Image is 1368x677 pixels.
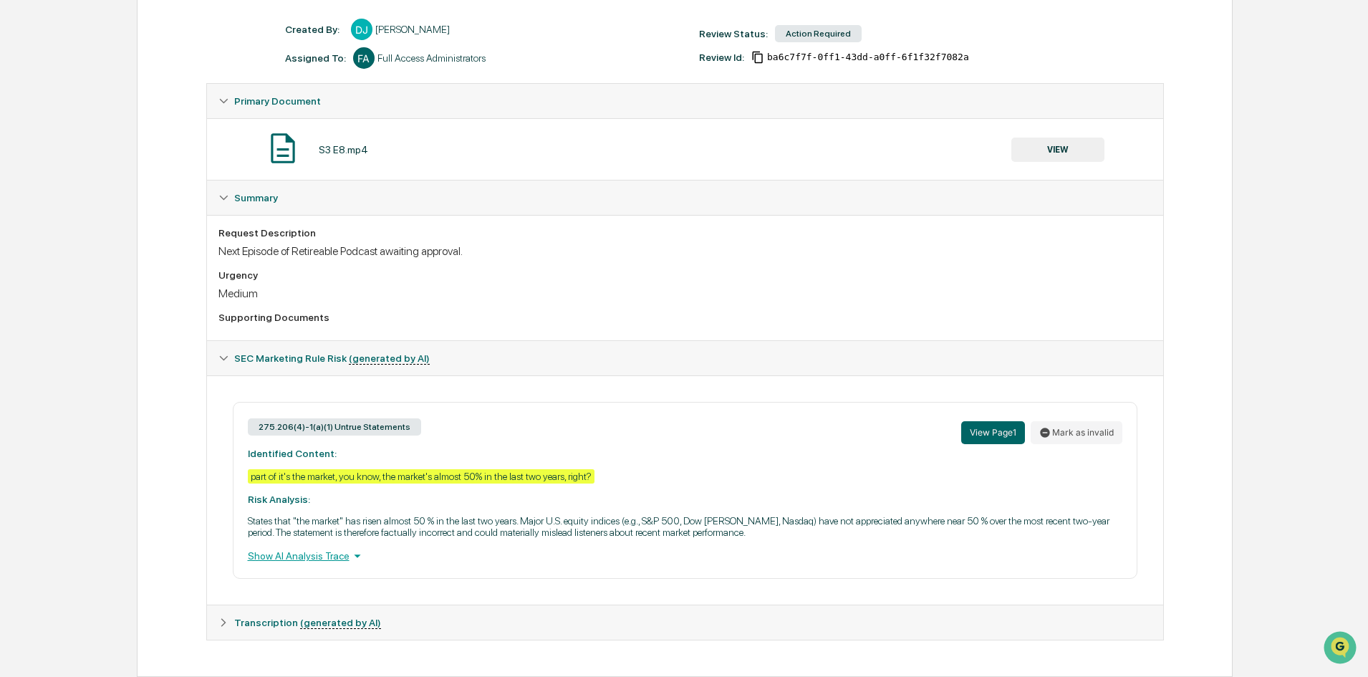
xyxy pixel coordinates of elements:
[218,287,1152,300] div: Medium
[14,209,26,221] div: 🔎
[104,182,115,193] div: 🗄️
[285,52,346,64] div: Assigned To:
[218,269,1152,281] div: Urgency
[248,494,310,505] strong: Risk Analysis:
[143,243,173,254] span: Pylon
[9,175,98,201] a: 🖐️Preclearance
[14,182,26,193] div: 🖐️
[248,469,594,484] div: part of it's the market, you know, the market's almost 50% in the last two years, right?
[353,47,375,69] div: FA
[207,341,1163,375] div: SEC Marketing Rule Risk (generated by AI)
[118,181,178,195] span: Attestations
[775,25,862,42] div: Action Required
[377,52,486,64] div: Full Access Administrators
[1031,421,1122,444] button: Mark as invalid
[767,52,969,63] span: ba6c7f7f-0ff1-43dd-a0ff-6f1f32f7082a
[248,448,337,459] strong: Identified Content:
[234,617,381,628] span: Transcription
[961,421,1025,444] button: View Page1
[14,30,261,53] p: How can we help?
[285,24,344,35] div: Created By: ‎ ‎
[49,124,181,135] div: We're available if you need us!
[207,605,1163,640] div: Transcription (generated by AI)
[751,51,764,64] span: Copy Id
[1322,630,1361,668] iframe: Open customer support
[207,215,1163,340] div: Summary
[234,192,278,203] span: Summary
[248,418,421,436] div: 275.206(4)-1(a)(1) Untrue Statements
[207,375,1163,605] div: SEC Marketing Rule Risk (generated by AI)
[234,352,430,364] span: SEC Marketing Rule Risk
[218,312,1152,323] div: Supporting Documents
[1011,138,1104,162] button: VIEW
[699,52,744,63] div: Review Id:
[101,242,173,254] a: Powered byPylon
[9,202,96,228] a: 🔎Data Lookup
[29,181,92,195] span: Preclearance
[14,110,40,135] img: 1746055101610-c473b297-6a78-478c-a979-82029cc54cd1
[29,208,90,222] span: Data Lookup
[349,352,430,365] u: (generated by AI)
[218,244,1152,258] div: Next Episode of Retireable Podcast awaiting approval.
[265,130,301,166] img: Document Icon
[49,110,235,124] div: Start new chat
[699,28,768,39] div: Review Status:
[300,617,381,629] u: (generated by AI)
[98,175,183,201] a: 🗄️Attestations
[351,19,372,40] div: DJ
[248,548,1122,564] div: Show AI Analysis Trace
[207,181,1163,215] div: Summary
[207,84,1163,118] div: Primary Document
[248,515,1122,538] p: States that "the market" has risen almost 50 % in the last two years. Major U.S. equity indices (...
[218,227,1152,239] div: Request Description
[319,144,368,155] div: S3 E8.mp4
[234,95,321,107] span: Primary Document
[207,118,1163,180] div: Primary Document
[375,24,450,35] div: [PERSON_NAME]
[244,114,261,131] button: Start new chat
